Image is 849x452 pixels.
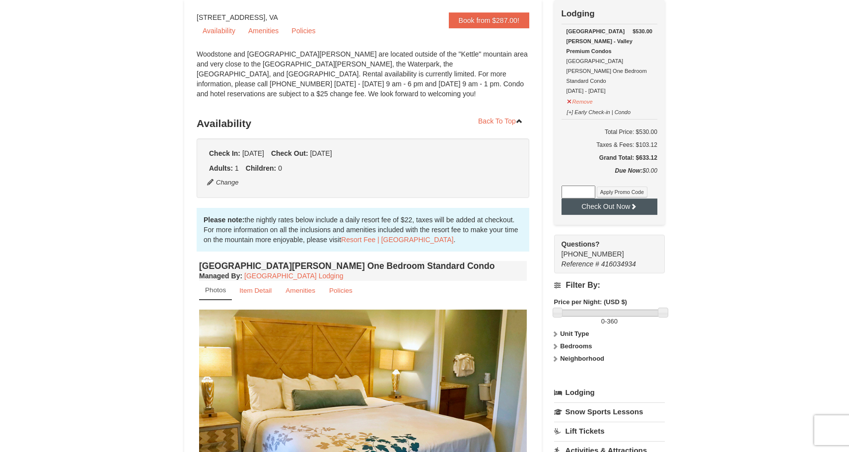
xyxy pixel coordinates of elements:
[205,286,226,294] small: Photos
[562,260,599,268] span: Reference #
[472,114,529,129] a: Back To Top
[601,260,636,268] span: 416034934
[244,272,343,280] a: [GEOGRAPHIC_DATA] Lodging
[562,239,647,258] span: [PHONE_NUMBER]
[323,281,359,300] a: Policies
[246,164,276,172] strong: Children:
[209,149,240,157] strong: Check In:
[310,149,332,157] span: [DATE]
[597,187,647,197] button: Apply Promo Code
[449,12,529,28] a: Book from $287.00!
[278,164,282,172] span: 0
[562,153,657,163] h5: Grand Total: $633.12
[554,384,665,401] a: Lodging
[633,26,652,36] strong: $530.00
[197,114,529,133] h3: Availability
[560,342,592,350] strong: Bedrooms
[242,23,284,38] a: Amenities
[554,422,665,440] a: Lift Tickets
[562,240,600,248] strong: Questions?
[562,198,657,214] button: Check Out Now
[554,317,665,326] label: -
[279,281,322,300] a: Amenities
[197,208,529,252] div: the nightly rates below include a daily resort fee of $22, taxes will be added at checkout. For m...
[554,402,665,421] a: Snow Sports Lessons
[562,166,657,186] div: $0.00
[199,272,242,280] strong: :
[562,140,657,150] div: Taxes & Fees: $103.12
[207,177,239,188] button: Change
[235,164,239,172] span: 1
[566,94,593,107] button: Remove
[199,281,232,300] a: Photos
[562,127,657,137] h6: Total Price: $530.00
[242,149,264,157] span: [DATE]
[607,318,618,325] span: 360
[554,298,627,306] strong: Price per Night: (USD $)
[615,167,642,174] strong: Due Now:
[601,318,605,325] span: 0
[566,28,633,54] strong: [GEOGRAPHIC_DATA][PERSON_NAME] - Valley Premium Condos
[560,355,604,362] strong: Neighborhood
[285,23,321,38] a: Policies
[197,49,529,109] div: Woodstone and [GEOGRAPHIC_DATA][PERSON_NAME] are located outside of the "Kettle" mountain area an...
[209,164,233,172] strong: Adults:
[204,216,244,224] strong: Please note:
[271,149,308,157] strong: Check Out:
[554,281,665,290] h4: Filter By:
[233,281,278,300] a: Item Detail
[562,9,595,18] strong: Lodging
[560,330,589,337] strong: Unit Type
[341,236,453,244] a: Resort Fee | [GEOGRAPHIC_DATA]
[566,105,632,117] button: [+] Early Check-in | Condo
[199,261,527,271] h4: [GEOGRAPHIC_DATA][PERSON_NAME] One Bedroom Standard Condo
[329,287,353,294] small: Policies
[285,287,315,294] small: Amenities
[566,26,652,96] div: [GEOGRAPHIC_DATA][PERSON_NAME] One Bedroom Standard Condo [DATE] - [DATE]
[199,272,240,280] span: Managed By
[239,287,272,294] small: Item Detail
[197,23,241,38] a: Availability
